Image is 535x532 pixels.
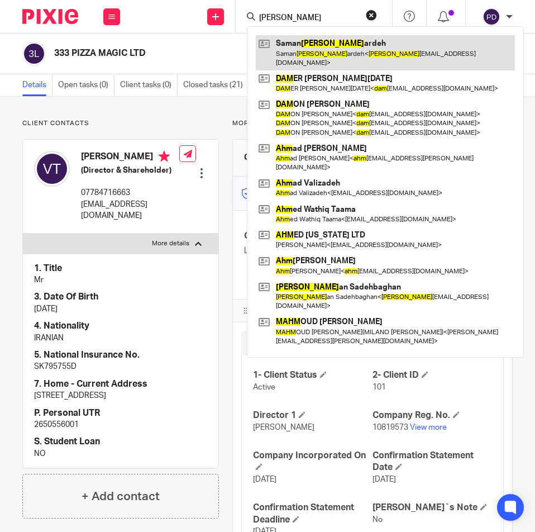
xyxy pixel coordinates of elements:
[372,476,396,483] span: [DATE]
[34,332,207,344] p: IRANIAN
[410,424,447,431] a: View more
[34,419,207,430] p: 2650556001
[34,291,207,303] h4: 3. Date Of Birth
[34,151,70,187] img: svg%3E
[34,448,207,459] p: NO
[253,476,276,483] span: [DATE]
[34,407,207,419] h4: P. Personal UTR
[244,152,300,163] h3: Client manager
[372,383,386,391] span: 101
[241,182,406,205] p: Master code for secure communications and files
[34,436,207,448] h4: S. Student Loan
[81,151,179,165] h4: [PERSON_NAME]
[22,9,78,24] img: Pixie
[34,303,207,315] p: [DATE]
[183,74,249,96] a: Closed tasks (21)
[483,8,500,26] img: svg%3E
[34,378,207,390] h4: 7. Home - Current Address
[81,165,179,176] h5: (Director & Shareholder)
[81,187,179,198] p: 07784716663
[258,13,359,23] input: Search
[232,119,513,128] p: More details
[366,9,377,21] button: Clear
[244,230,372,242] h4: Client type
[58,74,114,96] a: Open tasks (0)
[244,306,372,315] h4: CUSTOM FIELDS
[34,274,207,286] p: Mr
[34,320,207,332] h4: 4. Nationality
[253,450,372,474] h4: Company Incorporated On
[34,361,207,372] p: SK795755D
[253,383,275,391] span: Active
[253,369,372,381] h4: 1- Client Status
[152,239,189,248] p: More details
[22,74,52,96] a: Details
[253,424,314,431] span: [PERSON_NAME]
[372,369,492,381] h4: 2- Client ID
[372,502,492,514] h4: [PERSON_NAME]`s Note
[81,199,179,222] p: [EMAIL_ADDRESS][DOMAIN_NAME]
[372,410,492,421] h4: Company Reg. No.
[54,47,299,59] h2: 333 PIZZA MAGIC LTD
[253,410,372,421] h4: Director 1
[34,390,207,401] p: [STREET_ADDRESS]
[82,488,160,505] h4: + Add contact
[22,119,219,128] p: Client contacts
[253,502,372,526] h4: Confirmation Statement Deadline
[159,151,170,162] i: Primary
[372,516,383,524] span: No
[34,349,207,361] h4: 5. National Insurance No.
[372,424,408,431] span: 10819573
[22,42,46,65] img: svg%3E
[120,74,178,96] a: Client tasks (0)
[244,245,372,256] p: Limited Company
[372,450,492,474] h4: Confirmation Statement Date
[34,263,207,274] h4: 1. Title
